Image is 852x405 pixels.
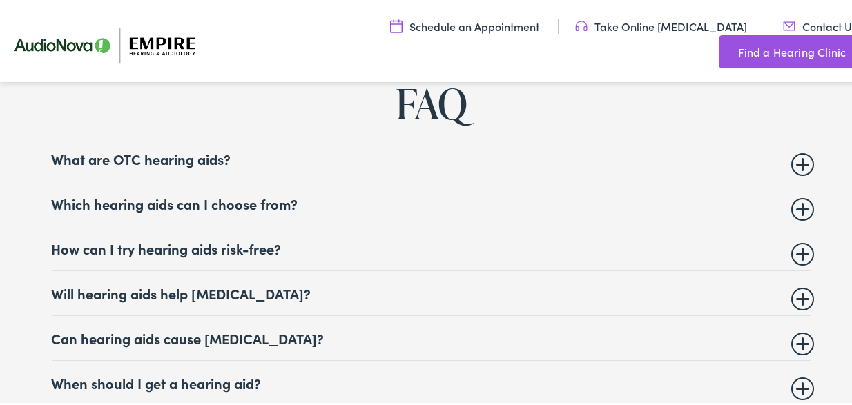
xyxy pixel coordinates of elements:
summary: Will hearing aids help [MEDICAL_DATA]? [52,282,811,299]
h2: FAQ [35,78,828,124]
summary: How can I try hearing aids risk-free? [52,237,811,254]
summary: When should I get a hearing aid? [52,372,811,388]
img: utility icon [783,16,795,31]
img: utility icon [390,16,403,31]
a: Schedule an Appointment [390,16,539,31]
img: utility icon [719,41,731,57]
summary: Can hearing aids cause [MEDICAL_DATA]? [52,327,811,344]
a: Take Online [MEDICAL_DATA] [575,16,747,31]
summary: Which hearing aids can I choose from? [52,192,811,209]
img: utility icon [575,16,588,31]
summary: What are OTC hearing aids? [52,148,811,164]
